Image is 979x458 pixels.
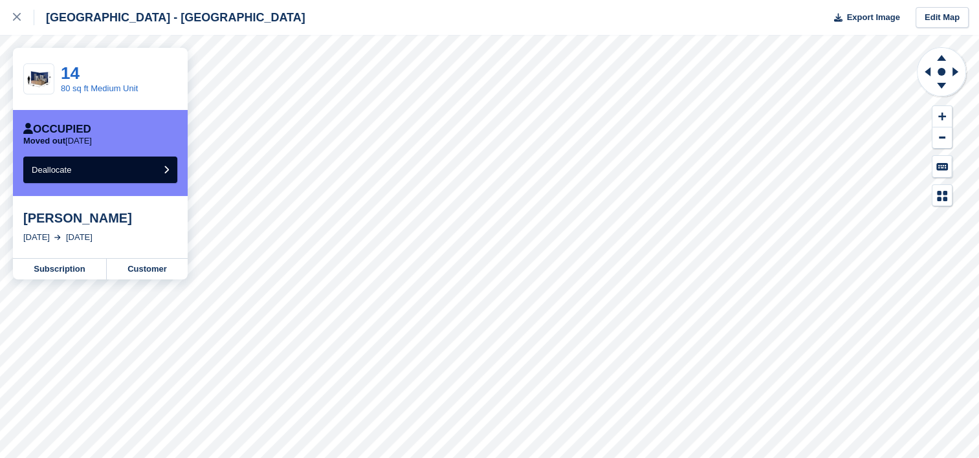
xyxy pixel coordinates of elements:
button: Zoom Out [932,127,952,149]
button: Deallocate [23,157,177,183]
button: Keyboard Shortcuts [932,156,952,177]
p: [DATE] [23,136,92,146]
img: arrow-right-light-icn-cde0832a797a2874e46488d9cf13f60e5c3a73dbe684e267c42b8395dfbc2abf.svg [54,235,61,240]
div: Occupied [23,123,91,136]
div: [DATE] [23,231,50,244]
img: 10-ft-container.jpg [24,68,54,91]
a: 14 [61,63,80,83]
span: Deallocate [32,165,71,175]
a: Subscription [13,259,107,279]
span: Export Image [846,11,899,24]
button: Export Image [826,7,900,28]
a: 80 sq ft Medium Unit [61,83,138,93]
button: Zoom In [932,106,952,127]
span: Moved out [23,136,65,146]
a: Customer [107,259,188,279]
div: [DATE] [66,231,93,244]
button: Map Legend [932,185,952,206]
div: [GEOGRAPHIC_DATA] - [GEOGRAPHIC_DATA] [34,10,305,25]
div: [PERSON_NAME] [23,210,177,226]
a: Edit Map [916,7,969,28]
